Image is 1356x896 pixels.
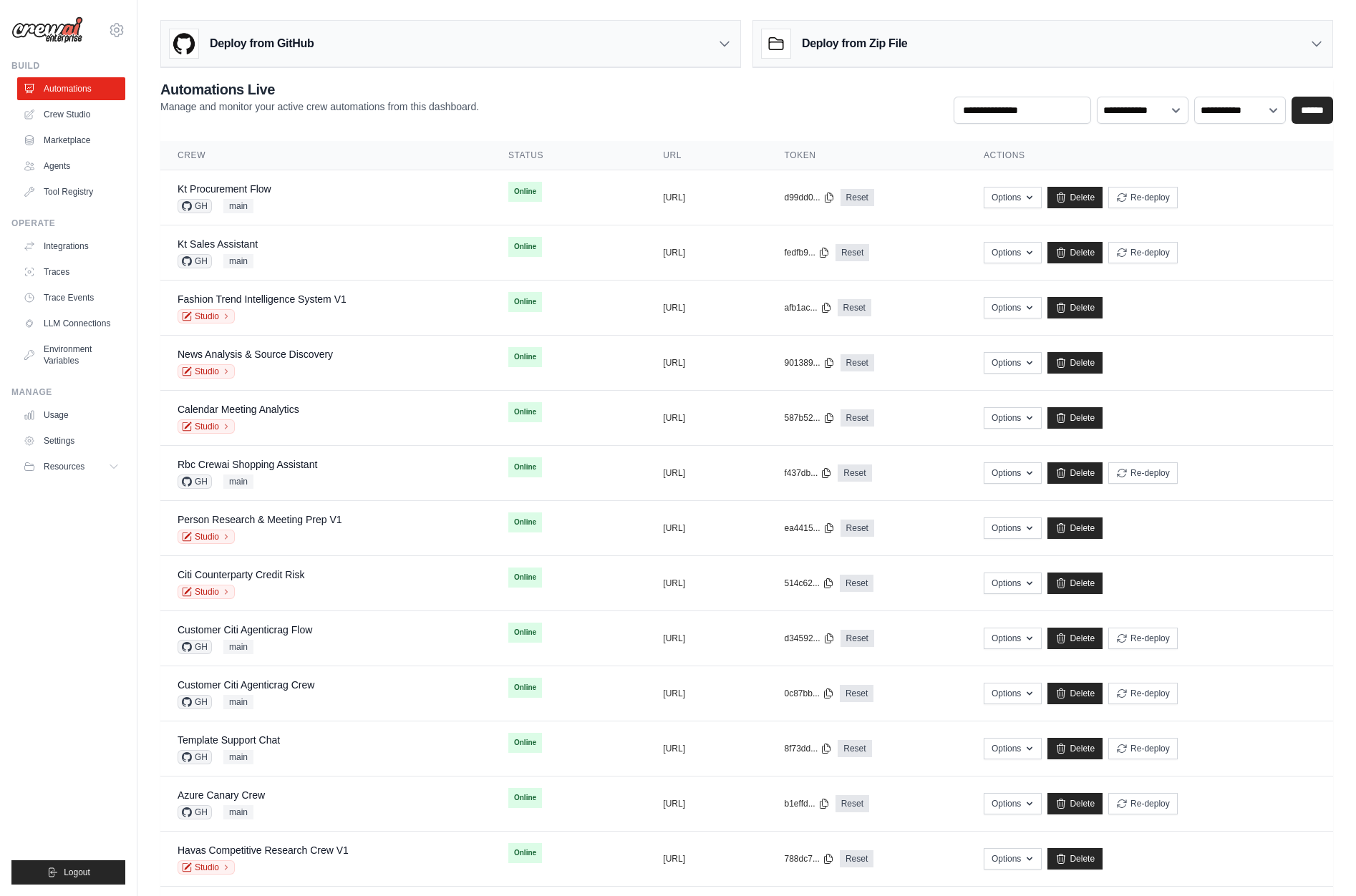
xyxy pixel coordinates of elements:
[1047,297,1103,318] a: Delete
[178,254,212,268] span: GH
[17,155,125,177] a: Agents
[178,624,312,636] a: Customer Citi Agenticrag Flow
[223,695,253,709] span: main
[1047,407,1103,429] a: Delete
[785,743,833,754] button: 8f73dd...
[160,141,491,170] th: Crew
[836,244,869,261] a: Reset
[785,522,835,534] button: ea4415...
[841,189,874,206] a: Reset
[984,848,1042,870] button: Options
[178,459,317,470] a: Rbc Crewai Shopping Assistant
[508,788,542,808] span: Online
[508,512,542,532] span: Online
[178,640,212,654] span: GH
[508,292,542,312] span: Online
[967,141,1333,170] th: Actions
[17,103,125,126] a: Crew Studio
[785,633,835,644] button: d34592...
[178,309,235,323] a: Studio
[1047,573,1103,594] a: Delete
[178,238,258,250] a: Kt Sales Assistant
[17,180,125,203] a: Tool Registry
[840,575,873,592] a: Reset
[11,60,125,72] div: Build
[178,805,212,819] span: GH
[785,192,835,203] button: d99dd0...
[1047,628,1103,649] a: Delete
[838,299,871,316] a: Reset
[785,853,834,865] button: 788dc7...
[178,199,212,213] span: GH
[170,29,198,58] img: GitHub Logo
[838,464,871,482] a: Reset
[841,630,874,647] a: Reset
[785,688,834,699] button: 0c87bb...
[984,517,1042,539] button: Options
[1108,683,1178,704] button: Re-deploy
[802,35,907,52] h3: Deploy from Zip File
[508,623,542,643] span: Online
[984,187,1042,208] button: Options
[840,685,873,702] a: Reset
[984,683,1042,704] button: Options
[17,77,125,100] a: Automations
[785,412,835,424] button: 587b52...
[178,569,304,580] a: Citi Counterparty Credit Risk
[836,795,869,812] a: Reset
[178,419,235,434] a: Studio
[984,352,1042,374] button: Options
[178,514,342,525] a: Person Research & Meeting Prep V1
[178,750,212,764] span: GH
[160,79,479,99] h2: Automations Live
[767,141,967,170] th: Token
[178,695,212,709] span: GH
[838,740,871,757] a: Reset
[984,242,1042,263] button: Options
[160,99,479,114] p: Manage and monitor your active crew automations from this dashboard.
[508,843,542,863] span: Online
[984,738,1042,759] button: Options
[1047,848,1103,870] a: Delete
[178,183,271,195] a: Kt Procurement Flow
[178,860,235,875] a: Studio
[17,429,125,452] a: Settings
[17,286,125,309] a: Trace Events
[508,568,542,588] span: Online
[508,457,542,477] span: Online
[17,312,125,335] a: LLM Connections
[984,462,1042,484] button: Options
[508,347,542,367] span: Online
[178,474,212,489] span: GH
[840,850,873,867] a: Reset
[1047,242,1103,263] a: Delete
[178,293,347,305] a: Fashion Trend Intelligence System V1
[508,733,542,753] span: Online
[1108,738,1178,759] button: Re-deploy
[11,386,125,398] div: Manage
[178,530,235,544] a: Studio
[17,260,125,283] a: Traces
[1047,683,1103,704] a: Delete
[17,129,125,152] a: Marketplace
[785,578,834,589] button: 514c62...
[785,467,833,479] button: f437db...
[11,16,83,44] img: Logo
[178,364,235,379] a: Studio
[223,199,253,213] span: main
[785,798,830,809] button: b1effd...
[1108,462,1178,484] button: Re-deploy
[984,573,1042,594] button: Options
[178,844,349,856] a: Havas Competitive Research Crew V1
[508,182,542,202] span: Online
[1108,187,1178,208] button: Re-deploy
[508,678,542,698] span: Online
[984,628,1042,649] button: Options
[1047,793,1103,814] a: Delete
[646,141,767,170] th: URL
[17,455,125,478] button: Resources
[1108,628,1178,649] button: Re-deploy
[1047,517,1103,539] a: Delete
[841,409,874,427] a: Reset
[178,585,235,599] a: Studio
